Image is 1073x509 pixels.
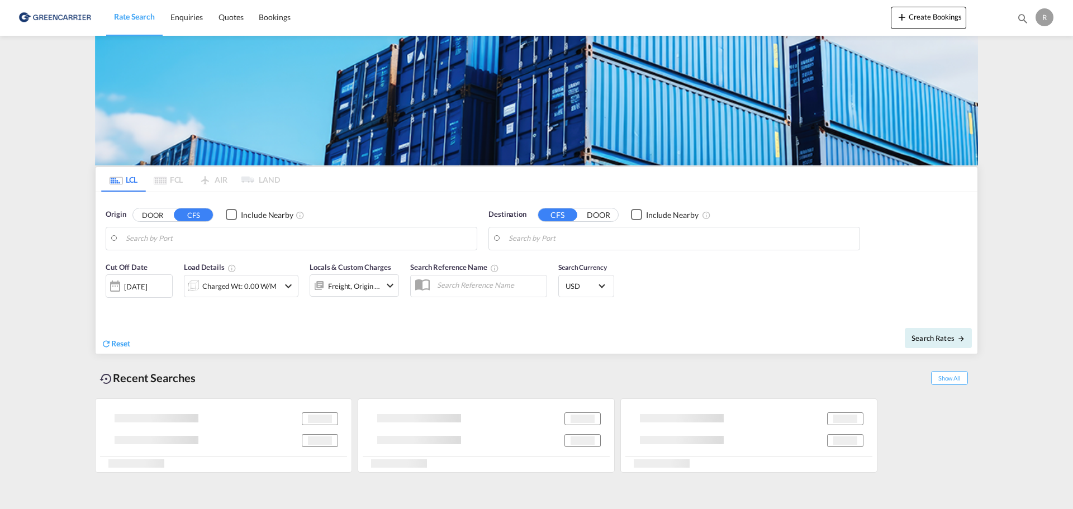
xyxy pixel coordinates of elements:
[174,208,213,221] button: CFS
[106,274,173,298] div: [DATE]
[114,12,155,21] span: Rate Search
[891,7,966,29] button: icon-plus 400-fgCreate Bookings
[310,263,391,272] span: Locals & Custom Charges
[1036,8,1053,26] div: R
[296,211,305,220] md-icon: Unchecked: Ignores neighbouring ports when fetching rates.Checked : Includes neighbouring ports w...
[509,230,854,247] input: Search by Port
[564,278,608,294] md-select: Select Currency: $ USDUnited States Dollar
[310,274,399,297] div: Freight Origin Destinationicon-chevron-down
[227,264,236,273] md-icon: Chargeable Weight
[95,365,200,391] div: Recent Searches
[631,209,699,221] md-checkbox: Checkbox No Ink
[226,209,293,221] md-checkbox: Checkbox No Ink
[202,278,277,294] div: Charged Wt: 0.00 W/M
[101,339,111,349] md-icon: icon-refresh
[95,36,978,165] img: GreenCarrierFCL_LCL.png
[895,10,909,23] md-icon: icon-plus 400-fg
[106,263,148,272] span: Cut Off Date
[488,209,526,220] span: Destination
[905,328,972,348] button: Search Ratesicon-arrow-right
[184,275,298,297] div: Charged Wt: 0.00 W/Micon-chevron-down
[931,371,968,385] span: Show All
[702,211,711,220] md-icon: Unchecked: Ignores neighbouring ports when fetching rates.Checked : Includes neighbouring ports w...
[579,208,618,221] button: DOOR
[170,12,203,22] span: Enquiries
[431,277,547,293] input: Search Reference Name
[101,338,130,350] div: icon-refreshReset
[219,12,243,22] span: Quotes
[410,263,499,272] span: Search Reference Name
[106,297,114,312] md-datepicker: Select
[911,334,965,342] span: Search Rates
[383,279,397,292] md-icon: icon-chevron-down
[566,281,597,291] span: USD
[241,210,293,221] div: Include Nearby
[17,5,92,30] img: b0b18ec08afe11efb1d4932555f5f09d.png
[646,210,699,221] div: Include Nearby
[1017,12,1029,25] md-icon: icon-magnify
[490,264,499,273] md-icon: Your search will be saved by the below given name
[558,263,607,272] span: Search Currency
[101,167,146,192] md-tab-item: LCL
[111,339,130,348] span: Reset
[184,263,236,272] span: Load Details
[957,335,965,342] md-icon: icon-arrow-right
[328,278,381,294] div: Freight Origin Destination
[1017,12,1029,29] div: icon-magnify
[259,12,290,22] span: Bookings
[99,372,113,386] md-icon: icon-backup-restore
[538,208,577,221] button: CFS
[126,230,471,247] input: Search by Port
[133,208,172,221] button: DOOR
[106,209,126,220] span: Origin
[124,282,147,292] div: [DATE]
[282,279,295,293] md-icon: icon-chevron-down
[96,192,977,354] div: Origin DOOR CFS Checkbox No InkUnchecked: Ignores neighbouring ports when fetching rates.Checked ...
[101,167,280,192] md-pagination-wrapper: Use the left and right arrow keys to navigate between tabs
